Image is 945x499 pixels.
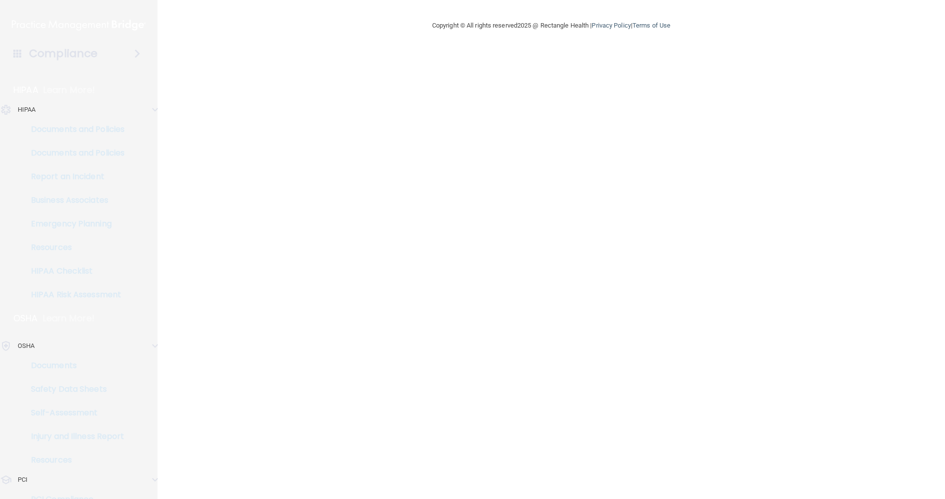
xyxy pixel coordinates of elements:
[6,455,141,465] p: Resources
[18,104,36,116] p: HIPAA
[372,10,731,41] div: Copyright © All rights reserved 2025 @ Rectangle Health | |
[43,84,95,96] p: Learn More!
[18,474,28,486] p: PCI
[632,22,670,29] a: Terms of Use
[6,219,141,229] p: Emergency Planning
[6,290,141,300] p: HIPAA Risk Assessment
[18,340,34,352] p: OSHA
[592,22,630,29] a: Privacy Policy
[6,148,141,158] p: Documents and Policies
[6,125,141,134] p: Documents and Policies
[43,312,95,324] p: Learn More!
[13,312,38,324] p: OSHA
[6,361,141,371] p: Documents
[29,47,97,61] h4: Compliance
[12,15,146,35] img: PMB logo
[6,172,141,182] p: Report an Incident
[6,243,141,252] p: Resources
[6,266,141,276] p: HIPAA Checklist
[6,432,141,441] p: Injury and Illness Report
[13,84,38,96] p: HIPAA
[6,195,141,205] p: Business Associates
[6,384,141,394] p: Safety Data Sheets
[6,408,141,418] p: Self-Assessment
